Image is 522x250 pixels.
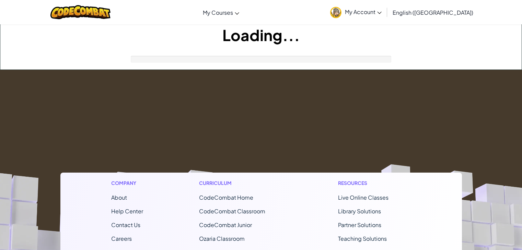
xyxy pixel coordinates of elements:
a: Partner Solutions [338,221,381,228]
a: Live Online Classes [338,194,388,201]
img: CodeCombat logo [50,5,111,19]
h1: Curriculum [199,179,282,187]
a: Teaching Solutions [338,235,387,242]
a: CodeCombat Classroom [199,208,265,215]
h1: Resources [338,179,411,187]
a: English ([GEOGRAPHIC_DATA]) [389,3,477,22]
a: About [111,194,127,201]
a: Library Solutions [338,208,381,215]
span: My Courses [203,9,233,16]
a: Careers [111,235,132,242]
span: CodeCombat Home [199,194,253,201]
img: avatar [330,7,341,18]
span: English ([GEOGRAPHIC_DATA]) [393,9,473,16]
a: Help Center [111,208,143,215]
a: My Courses [199,3,243,22]
a: CodeCombat Junior [199,221,252,228]
span: My Account [345,8,382,15]
h1: Loading... [0,24,522,46]
a: My Account [327,1,385,23]
h1: Company [111,179,143,187]
a: Ozaria Classroom [199,235,245,242]
span: Contact Us [111,221,140,228]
